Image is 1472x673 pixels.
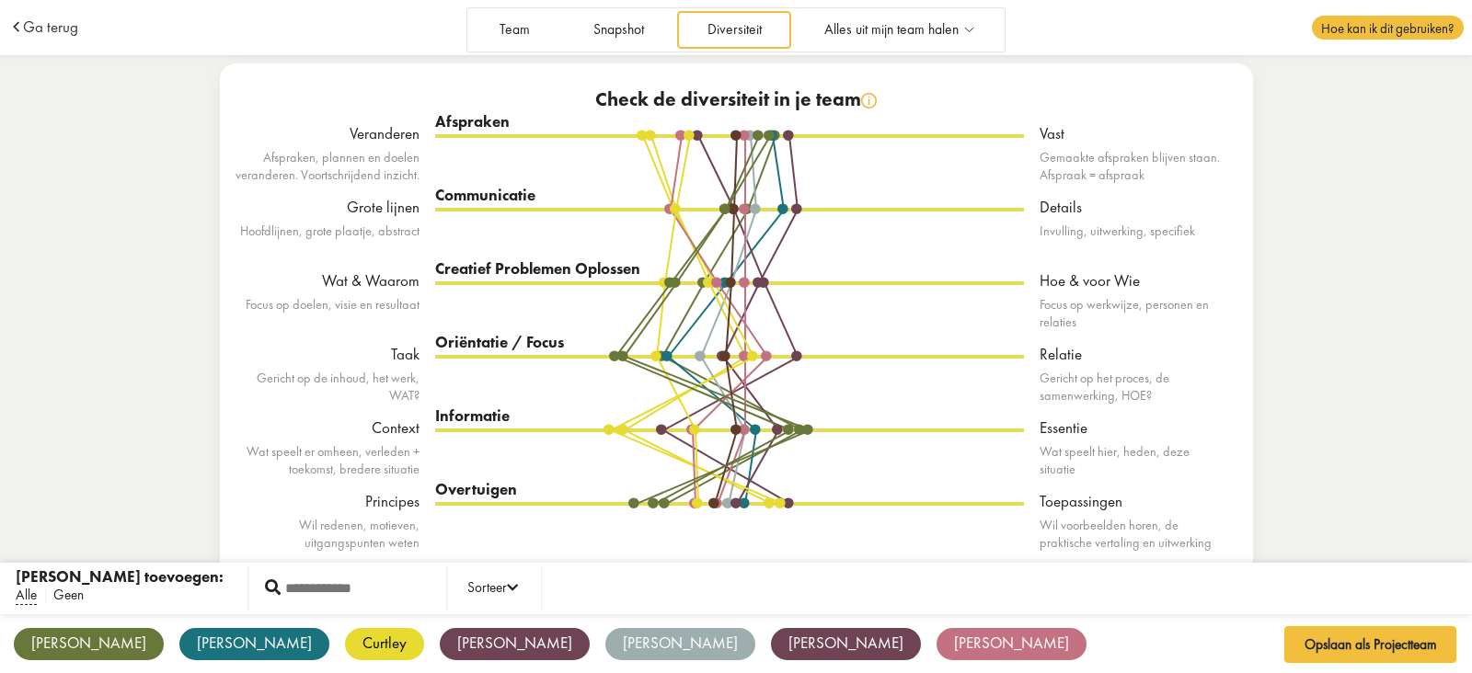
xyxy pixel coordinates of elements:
[23,19,78,35] a: Ga terug
[1040,270,1224,292] div: Hoe & voor Wie
[1040,296,1224,331] div: Focus op werkwijze, personen en relaties
[236,87,1237,111] div: Check de diversiteit in je team
[236,123,420,145] div: Veranderen
[563,11,673,49] a: Snapshot
[236,517,420,552] div: Wil redenen, motieven, uitgangspunten weten
[1040,344,1224,366] div: Relatie
[795,11,1003,49] a: Alles uit mijn team halen
[824,22,959,38] span: Alles uit mijn team halen
[1284,626,1457,663] button: Opslaan als Projectteam
[861,93,877,108] img: info.svg
[435,479,1024,501] div: Overtuigen
[435,258,1024,280] div: Creatief Problemen Oplossen
[1040,197,1224,219] div: Details
[236,222,420,240] div: Hoofdlijnen, grote plaatje, abstract
[236,296,420,314] div: Focus op doelen, visie en resultaat
[470,11,560,49] a: Team
[435,405,1024,428] div: Informatie
[435,185,1024,207] div: Communicatie
[236,443,420,478] div: Wat speelt er omheen, verleden + toekomst, bredere situatie
[14,628,164,660] div: [PERSON_NAME]
[1040,443,1224,478] div: Wat speelt hier, heden, deze situatie
[236,149,420,184] div: Afspraken, plannen en doelen veranderen. Voortschrijdend inzicht.
[236,370,420,405] div: Gericht op de inhoud, het werk, WAT?
[435,111,1024,133] div: Afspraken
[937,628,1087,660] div: [PERSON_NAME]
[236,270,420,292] div: Wat & Waarom
[53,586,84,605] span: Geen
[677,11,791,49] a: Diversiteit
[236,417,420,439] div: Context
[605,628,755,660] div: [PERSON_NAME]
[1040,123,1224,145] div: Vast
[1040,417,1224,439] div: Essentie
[179,628,329,660] div: [PERSON_NAME]
[771,628,921,660] div: [PERSON_NAME]
[236,344,420,366] div: Taak
[1040,149,1224,184] div: Gemaakte afspraken blijven staan. Afspraak = afspraak
[16,566,224,588] div: [PERSON_NAME] toevoegen:
[236,491,420,513] div: Principes
[1040,222,1224,240] div: Invulling, uitwerking, specifiek
[1040,517,1224,552] div: Wil voorbeelden horen, de praktische vertaling en uitwerking
[1040,491,1224,513] div: Toepassingen
[1312,16,1463,40] span: Hoe kan ik dit gebruiken?
[440,628,590,660] div: [PERSON_NAME]
[435,332,1024,354] div: Oriëntatie / Focus
[345,628,424,660] div: Curtley
[467,577,518,599] div: Sorteer
[236,197,420,219] div: Grote lijnen
[16,586,37,605] span: Alle
[1040,370,1224,405] div: Gericht op het proces, de samenwerking, HOE?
